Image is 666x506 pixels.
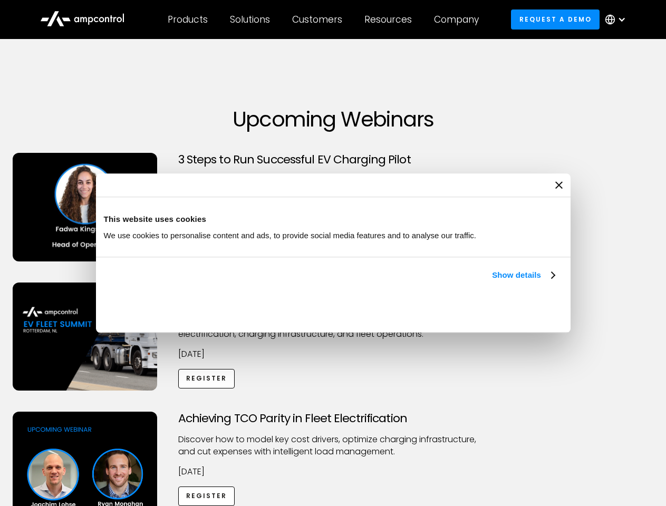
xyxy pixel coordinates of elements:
[511,9,600,29] a: Request a demo
[434,14,479,25] div: Company
[230,14,270,25] div: Solutions
[178,369,235,388] a: Register
[292,14,342,25] div: Customers
[178,412,488,425] h3: Achieving TCO Parity in Fleet Electrification
[364,14,412,25] div: Resources
[178,486,235,506] a: Register
[13,106,654,132] h1: Upcoming Webinars
[178,466,488,478] p: [DATE]
[104,231,477,240] span: We use cookies to personalise content and ads, to provide social media features and to analyse ou...
[407,294,558,324] button: Okay
[555,181,563,189] button: Close banner
[168,14,208,25] div: Products
[178,153,488,167] h3: 3 Steps to Run Successful EV Charging Pilot
[492,269,554,281] a: Show details
[104,213,563,226] div: This website uses cookies
[178,434,488,458] p: Discover how to model key cost drivers, optimize charging infrastructure, and cut expenses with i...
[178,348,488,360] p: [DATE]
